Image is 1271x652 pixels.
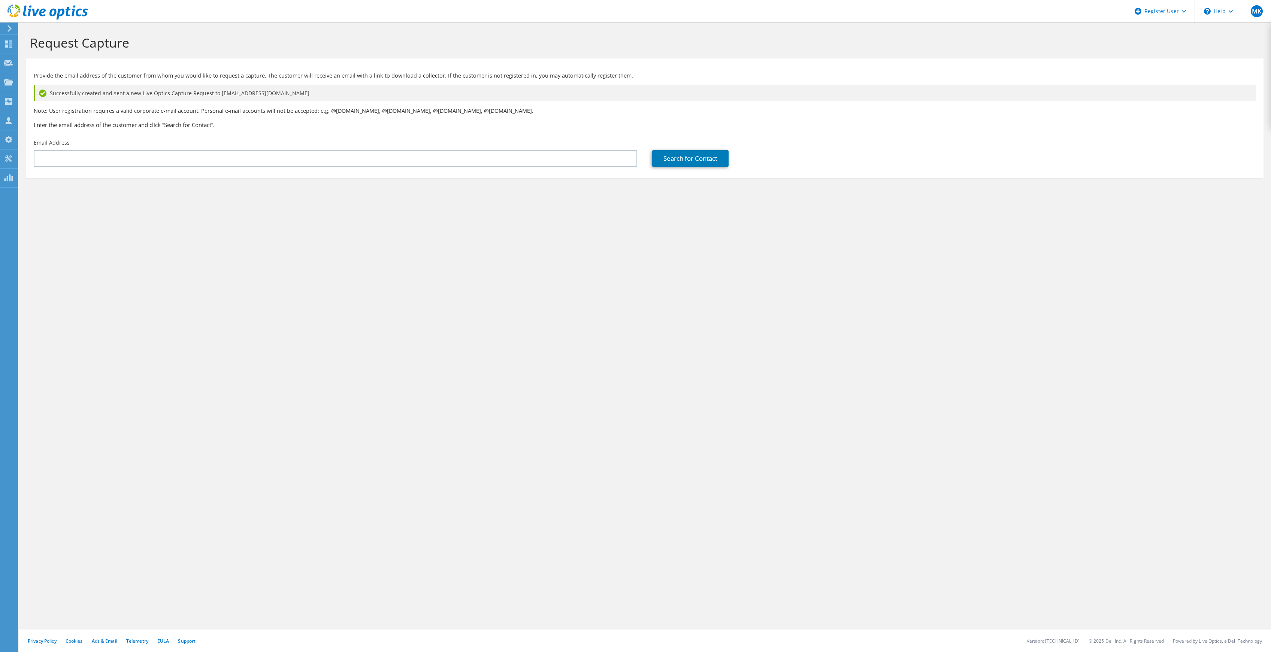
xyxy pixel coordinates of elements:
a: Search for Contact [652,150,729,167]
a: Telemetry [126,638,148,644]
span: Successfully created and sent a new Live Optics Capture Request to [EMAIL_ADDRESS][DOMAIN_NAME] [50,89,309,97]
label: Email Address [34,139,70,147]
a: EULA [157,638,169,644]
li: Version: [TECHNICAL_ID] [1027,638,1080,644]
span: MK [1251,5,1263,17]
svg: \n [1204,8,1211,15]
p: Provide the email address of the customer from whom you would like to request a capture. The cust... [34,72,1256,80]
p: Note: User registration requires a valid corporate e-mail account. Personal e-mail accounts will ... [34,107,1256,115]
a: Support [178,638,196,644]
h1: Request Capture [30,35,1256,51]
li: © 2025 Dell Inc. All Rights Reserved [1089,638,1164,644]
li: Powered by Live Optics, a Dell Technology [1173,638,1262,644]
a: Ads & Email [92,638,117,644]
a: Cookies [66,638,83,644]
h3: Enter the email address of the customer and click “Search for Contact”. [34,121,1256,129]
a: Privacy Policy [28,638,57,644]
